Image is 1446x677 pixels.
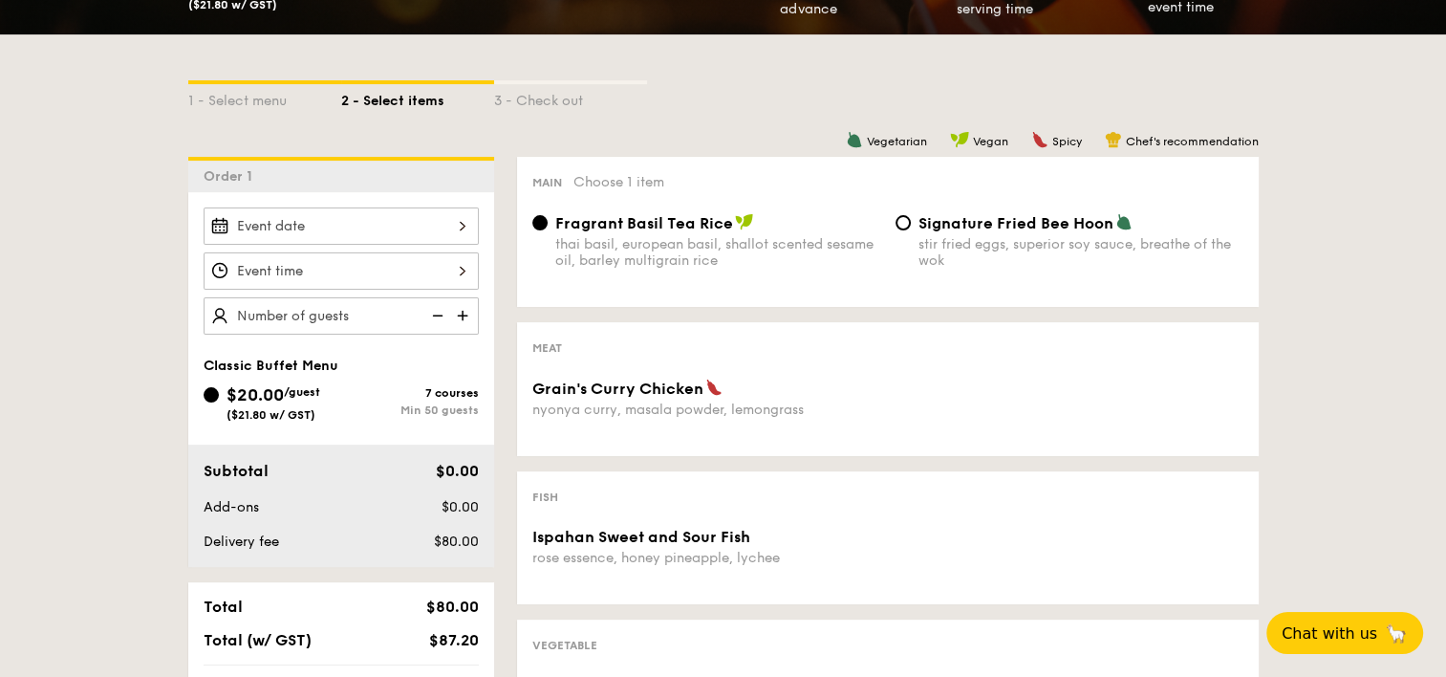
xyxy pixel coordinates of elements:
[973,135,1008,148] span: Vegan
[494,84,647,111] div: 3 - Check out
[532,639,597,652] span: Vegetable
[204,252,479,290] input: Event time
[1052,135,1082,148] span: Spicy
[204,499,259,515] span: Add-ons
[532,215,548,230] input: Fragrant Basil Tea Ricethai basil, european basil, shallot scented sesame oil, barley multigrain ...
[532,491,558,504] span: Fish
[450,297,479,334] img: icon-add.58712e84.svg
[428,631,478,649] span: $87.20
[896,215,911,230] input: Signature Fried Bee Hoonstir fried eggs, superior soy sauce, breathe of the wok
[532,341,562,355] span: Meat
[1385,622,1408,644] span: 🦙
[555,214,733,232] span: Fragrant Basil Tea Rice
[421,297,450,334] img: icon-reduce.1d2dbef1.svg
[555,236,880,269] div: thai basil, european basil, shallot scented sesame oil, barley multigrain rice
[433,534,478,550] span: $80.00
[532,176,562,189] span: Main
[735,213,754,230] img: icon-vegan.f8ff3823.svg
[867,135,927,148] span: Vegetarian
[204,297,479,335] input: Number of guests
[227,408,315,422] span: ($21.80 w/ GST)
[846,131,863,148] img: icon-vegetarian.fe4039eb.svg
[227,384,284,405] span: $20.00
[341,84,494,111] div: 2 - Select items
[204,462,269,480] span: Subtotal
[532,402,880,418] div: nyonya curry, masala powder, lemongrass
[1266,612,1423,654] button: Chat with us🦙
[532,550,880,566] div: rose essence, honey pineapple, lychee
[204,598,243,616] span: Total
[532,380,703,398] span: Grain's Curry Chicken
[1282,624,1377,643] span: Chat with us
[204,207,479,245] input: Event date
[204,387,219,403] input: $20.00/guest($21.80 w/ GST)7 coursesMin 50 guests
[204,631,312,649] span: Total (w/ GST)
[950,131,969,148] img: icon-vegan.f8ff3823.svg
[341,404,479,417] div: Min 50 guests
[532,528,750,546] span: Ispahan Sweet and Sour Fish
[188,84,341,111] div: 1 - Select menu
[1031,131,1048,148] img: icon-spicy.37a8142b.svg
[425,598,478,616] span: $80.00
[341,386,479,400] div: 7 courses
[204,534,279,550] span: Delivery fee
[1126,135,1259,148] span: Chef's recommendation
[1115,213,1133,230] img: icon-vegetarian.fe4039eb.svg
[441,499,478,515] span: $0.00
[204,358,338,374] span: Classic Buffet Menu
[1105,131,1122,148] img: icon-chef-hat.a58ddaea.svg
[435,462,478,480] span: $0.00
[918,236,1243,269] div: stir fried eggs, superior soy sauce, breathe of the wok
[705,379,723,396] img: icon-spicy.37a8142b.svg
[918,214,1113,232] span: Signature Fried Bee Hoon
[573,174,664,190] span: Choose 1 item
[284,385,320,399] span: /guest
[204,168,260,185] span: Order 1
